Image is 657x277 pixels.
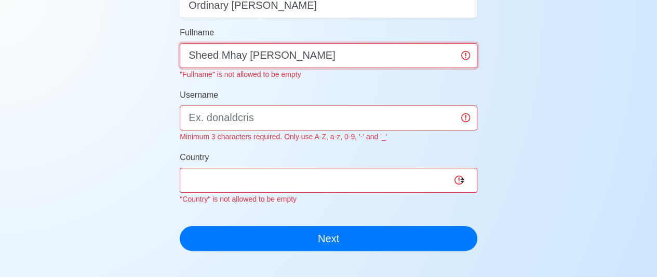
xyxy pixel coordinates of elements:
[180,70,301,78] small: "Fullname" is not allowed to be empty
[180,28,214,37] span: Fullname
[180,105,477,130] input: Ex. donaldcris
[180,90,218,99] span: Username
[180,133,387,141] small: Minimum 3 characters required. Only use A-Z, a-z, 0-9, '-' and '_'
[180,43,477,68] input: Your Fullname
[180,195,297,203] small: "Country" is not allowed to be empty
[180,226,477,251] button: Next
[180,151,209,164] label: Country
